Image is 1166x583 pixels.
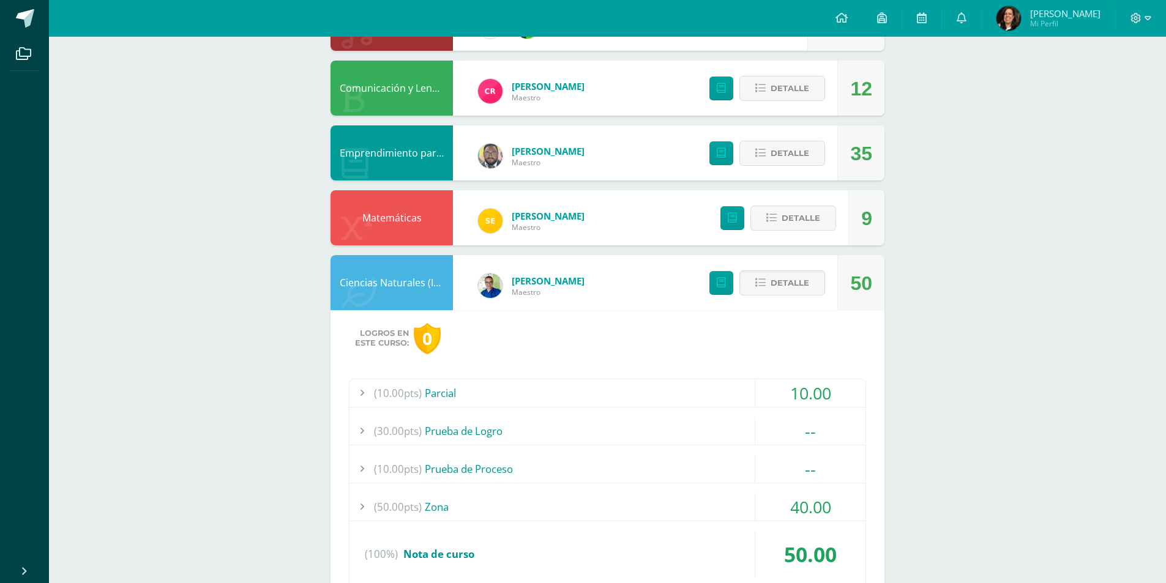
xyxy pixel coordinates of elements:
[374,417,422,445] span: (30.00pts)
[349,455,865,483] div: Prueba de Proceso
[512,145,585,157] span: [PERSON_NAME]
[771,272,809,294] span: Detalle
[403,547,474,561] span: Nota de curso
[739,76,825,101] button: Detalle
[331,61,453,116] div: Comunicación y Lenguaje, Idioma Español
[805,420,816,442] span: --
[512,210,585,222] span: [PERSON_NAME]
[512,275,585,287] span: [PERSON_NAME]
[861,191,872,246] div: 9
[365,531,398,577] span: (100%)
[331,125,453,180] div: Emprendimiento para la Productividad
[784,540,837,568] span: 50.00
[478,144,503,168] img: 712781701cd376c1a616437b5c60ae46.png
[790,382,831,404] span: 10.00
[349,417,865,445] div: Prueba de Logro
[790,496,831,518] span: 40.00
[331,190,453,245] div: Matemáticas
[739,141,825,166] button: Detalle
[1030,18,1101,29] span: Mi Perfil
[805,458,816,480] span: --
[414,323,441,354] div: 0
[850,256,872,311] div: 50
[349,493,865,521] div: Zona
[782,207,820,229] span: Detalle
[355,329,409,348] span: Logros en este curso:
[771,77,809,100] span: Detalle
[331,255,453,310] div: Ciencias Naturales (Introducción a la Biología)
[850,126,872,181] div: 35
[512,222,585,232] span: Maestro
[478,273,503,298] img: 692ded2a22070436d299c26f70cfa591.png
[771,142,809,165] span: Detalle
[739,270,825,295] button: Detalle
[750,206,836,231] button: Detalle
[374,493,422,521] span: (50.00pts)
[478,209,503,233] img: 03c2987289e60ca238394da5f82a525a.png
[996,6,1021,31] img: cd284c3a7e85c2d5ee4cb37640ef2605.png
[478,79,503,103] img: ab28fb4d7ed199cf7a34bbef56a79c5b.png
[850,61,872,116] div: 12
[512,80,585,92] span: [PERSON_NAME]
[349,379,865,407] div: Parcial
[512,92,585,103] span: Maestro
[512,287,585,297] span: Maestro
[512,157,585,168] span: Maestro
[374,455,422,483] span: (10.00pts)
[374,379,422,407] span: (10.00pts)
[1030,7,1101,20] span: [PERSON_NAME]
